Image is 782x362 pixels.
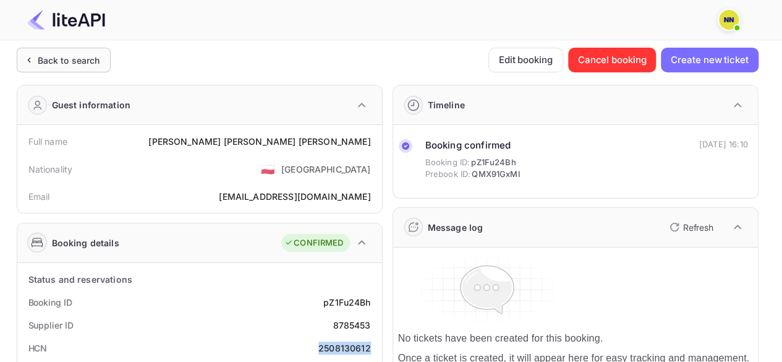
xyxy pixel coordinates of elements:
[148,135,370,148] div: [PERSON_NAME] [PERSON_NAME] [PERSON_NAME]
[333,319,370,332] div: 8785453
[719,10,739,30] img: N/A N/A
[472,168,520,181] span: QMX91GxMI
[28,273,132,286] div: Status and reservations
[28,296,72,309] div: Booking ID
[28,163,73,176] div: Nationality
[28,342,48,355] div: HCN
[425,157,470,169] span: Booking ID:
[471,157,516,169] span: pZ1Fu24Bh
[52,236,119,249] div: Booking details
[28,190,50,203] div: Email
[323,296,370,309] div: pZ1Fu24Bh
[488,48,563,72] button: Edit booking
[398,331,753,346] p: No tickets have been created for this booking.
[699,139,748,151] div: [DATE] 16:10
[28,135,67,148] div: Full name
[425,139,521,153] div: Booking confirmed
[661,48,758,72] button: Create new ticket
[281,163,371,176] div: [GEOGRAPHIC_DATA]
[428,98,465,111] div: Timeline
[52,98,131,111] div: Guest information
[219,190,370,203] div: [EMAIL_ADDRESS][DOMAIN_NAME]
[284,237,343,249] div: CONFIRMED
[428,221,483,234] div: Message log
[318,342,371,355] div: 2508130612
[683,221,713,234] p: Refresh
[568,48,657,72] button: Cancel booking
[662,217,718,237] button: Refresh
[261,158,275,180] span: United States
[38,54,100,67] div: Back to search
[28,319,74,332] div: Supplier ID
[27,10,105,30] img: LiteAPI Logo
[425,168,471,181] span: Prebook ID:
